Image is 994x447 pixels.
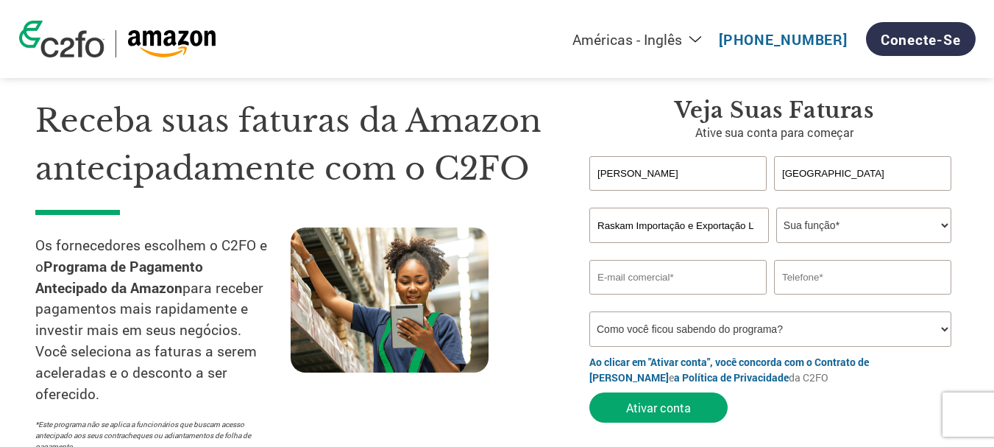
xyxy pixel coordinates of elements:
font: Número de telefone Inavlid [774,296,863,306]
font: Receba suas faturas da Amazon antecipadamente com o C2FO [35,101,542,189]
font: Nome da empresa inválido ou nome da empresa muito longo [589,244,793,254]
input: Nome da sua empresa* [589,208,769,243]
img: trabalhador da cadeia de suprimentos [291,228,489,373]
font: Ative sua conta para começar [695,124,853,140]
img: Amazon [127,30,216,57]
font: Veja suas faturas [675,97,874,124]
font: Sobrenome inválido ou sobrenome muito longo [774,192,934,202]
font: Conecte-se [881,30,961,49]
font: Endereço de e-mail inválido [589,296,682,306]
a: [PHONE_NUMBER] [719,30,848,49]
font: e [669,370,674,384]
font: Ativar conta [626,400,691,415]
font: Programa de Pagamento Antecipado da Amazon [35,257,203,297]
select: Título/Função [776,208,951,243]
font: Os fornecedores escolhem o C2FO e o [35,236,267,275]
a: Ao clicar em "Ativar conta", você concorda com o Contrato de [PERSON_NAME] [589,355,869,384]
img: logotipo c2fo [19,21,104,57]
font: Nome inválido ou nome muito longo [589,192,712,202]
a: a Política de Privacidade [674,370,789,384]
button: Ativar conta [589,393,728,423]
font: da C2FO [789,370,828,384]
input: Primeiro nome* [589,156,767,191]
input: Telefone* [774,260,951,295]
a: Conecte-se [866,22,976,56]
font: para receber pagamentos mais rapidamente e investir mais em seus negócios. Você seleciona as fatu... [35,278,263,403]
input: Sobrenome* [774,156,951,191]
input: Formato de e-mail inválido [589,260,767,295]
